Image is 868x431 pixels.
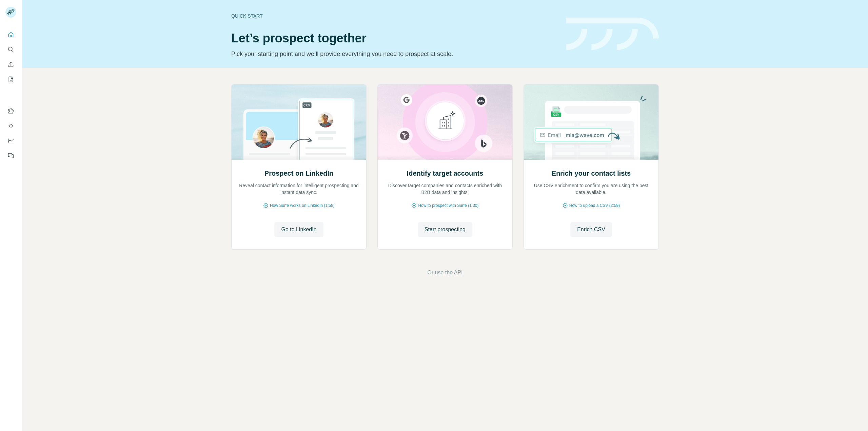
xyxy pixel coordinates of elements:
button: Feedback [5,150,16,162]
button: Start prospecting [418,222,472,237]
button: Use Surfe API [5,120,16,132]
button: Quick start [5,28,16,41]
span: Go to LinkedIn [281,226,316,234]
h2: Identify target accounts [407,169,484,178]
span: Enrich CSV [577,226,605,234]
h2: Enrich your contact lists [552,169,631,178]
button: Dashboard [5,135,16,147]
span: How to prospect with Surfe (1:30) [418,202,478,209]
p: Pick your starting point and we’ll provide everything you need to prospect at scale. [231,49,558,59]
button: Use Surfe on LinkedIn [5,105,16,117]
button: Search [5,43,16,56]
p: Reveal contact information for intelligent prospecting and instant data sync. [238,182,359,196]
p: Use CSV enrichment to confirm you are using the best data available. [531,182,652,196]
span: How Surfe works on LinkedIn (1:58) [270,202,335,209]
button: My lists [5,73,16,85]
span: How to upload a CSV (2:59) [569,202,620,209]
img: banner [566,18,659,51]
p: Discover target companies and contacts enriched with B2B data and insights. [384,182,506,196]
h2: Prospect on LinkedIn [264,169,333,178]
img: Enrich your contact lists [524,84,659,160]
div: Quick start [231,13,558,19]
button: Or use the API [427,269,462,277]
img: Identify target accounts [377,84,513,160]
span: Start prospecting [425,226,466,234]
button: Enrich CSV [5,58,16,71]
img: Prospect on LinkedIn [231,84,367,160]
button: Enrich CSV [570,222,612,237]
h1: Let’s prospect together [231,32,558,45]
button: Go to LinkedIn [274,222,323,237]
